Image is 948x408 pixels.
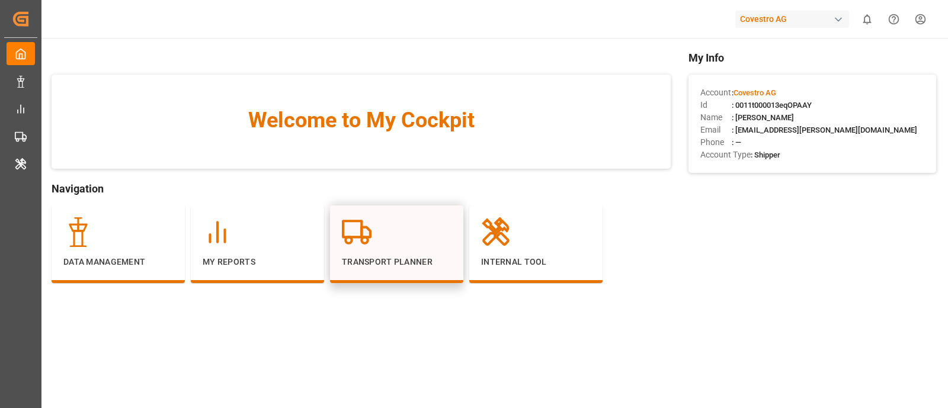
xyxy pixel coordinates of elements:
span: : [PERSON_NAME] [732,113,794,122]
span: Covestro AG [734,88,776,97]
p: Internal Tool [481,256,591,268]
span: Email [700,124,732,136]
span: My Info [688,50,936,66]
button: Help Center [880,6,907,33]
span: : [732,88,776,97]
p: Transport Planner [342,256,451,268]
span: Name [700,111,732,124]
span: Id [700,99,732,111]
span: : 0011t000013eqOPAAY [732,101,812,110]
span: : [EMAIL_ADDRESS][PERSON_NAME][DOMAIN_NAME] [732,126,917,134]
span: Account Type [700,149,751,161]
span: Phone [700,136,732,149]
button: Covestro AG [735,8,854,30]
div: Covestro AG [735,11,849,28]
span: : Shipper [751,150,780,159]
p: My Reports [203,256,312,268]
span: Navigation [52,181,671,197]
span: Welcome to My Cockpit [75,104,647,136]
span: : — [732,138,741,147]
span: Account [700,86,732,99]
p: Data Management [63,256,173,268]
button: show 0 new notifications [854,6,880,33]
